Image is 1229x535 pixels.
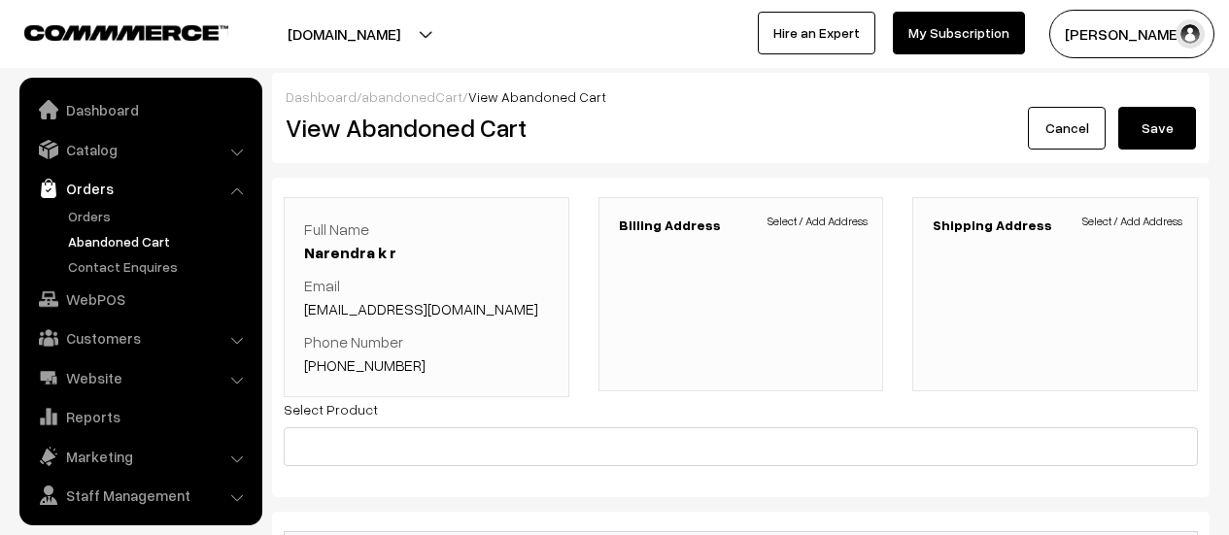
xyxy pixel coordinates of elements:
[24,132,256,167] a: Catalog
[758,12,875,54] a: Hire an Expert
[304,355,426,375] a: [PHONE_NUMBER]
[24,360,256,395] a: Website
[286,86,1196,107] div: / /
[24,19,194,43] a: COMMMERCE
[468,88,606,105] span: View Abandoned Cart
[286,88,357,105] a: Dashboard
[304,330,549,377] p: Phone Number
[619,217,864,234] h3: Billing Address
[893,12,1025,54] a: My Subscription
[933,217,1178,234] h3: Shipping Address
[304,243,396,262] a: Narendra k r
[304,299,538,318] a: [EMAIL_ADDRESS][DOMAIN_NAME]
[24,92,256,127] a: Dashboard
[24,439,256,474] a: Marketing
[284,399,378,419] label: Select Product
[1028,107,1106,150] a: Cancel
[220,10,468,58] button: [DOMAIN_NAME]
[768,213,868,230] span: Select / Add Address
[63,231,256,251] a: Abandoned Cart
[24,399,256,434] a: Reports
[1176,19,1205,49] img: user
[63,206,256,226] a: Orders
[1049,10,1214,58] button: [PERSON_NAME]
[24,320,256,355] a: Customers
[63,256,256,277] a: Contact Enquires
[286,113,727,143] h2: View Abandoned Cart
[1082,213,1182,230] span: Select / Add Address
[1118,107,1196,150] button: Save
[361,88,462,105] a: abandonedCart
[24,282,256,317] a: WebPOS
[304,274,549,320] p: Email
[304,217,549,264] p: Full Name
[24,478,256,513] a: Staff Management
[24,171,256,206] a: Orders
[24,25,228,40] img: COMMMERCE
